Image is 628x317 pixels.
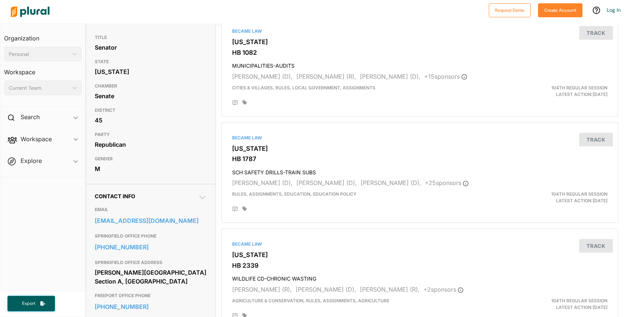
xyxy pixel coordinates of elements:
div: Latest Action: [DATE] [484,298,613,311]
h3: [US_STATE] [232,38,607,46]
div: Senator [95,42,206,53]
span: [PERSON_NAME] (D), [296,179,357,186]
h3: STATE [95,57,206,66]
h3: HB 1787 [232,155,607,163]
span: [PERSON_NAME] (D), [232,73,293,80]
span: Agriculture & Conservation, Rules, Assignments, Agriculture [232,298,389,303]
div: Current Team [9,84,69,92]
div: [US_STATE] [95,66,206,77]
span: + 25 sponsor s [425,179,469,186]
button: Track [579,26,613,40]
div: Became Law [232,28,607,35]
h3: GENDER [95,154,206,163]
h3: PARTY [95,130,206,139]
button: Export [7,296,55,311]
span: 104th Regular Session [551,85,607,90]
div: 45 [95,115,206,126]
div: Latest Action: [DATE] [484,191,613,204]
h3: TITLE [95,33,206,42]
h3: SPRINGFIELD OFFICE PHONE [95,232,206,241]
span: [PERSON_NAME] (D), [232,179,293,186]
span: Rules, Assignments, Education, Education Policy [232,191,357,197]
span: [PERSON_NAME] (R), [232,286,292,293]
h3: FREEPORT OFFICE PHONE [95,291,206,300]
div: Add Position Statement [232,100,238,106]
button: Track [579,133,613,146]
div: M [95,163,206,174]
span: + 15 sponsor s [424,73,467,80]
h3: HB 2339 [232,262,607,269]
span: [PERSON_NAME] (R), [360,286,420,293]
h4: SCH SAFETY DRILLS-TRAIN SUBS [232,166,607,176]
h4: MUNICIPALITIES-AUDITS [232,59,607,69]
span: + 2 sponsor s [423,286,463,293]
h3: Workspace [4,61,82,78]
div: Senate [95,90,206,101]
div: Add tags [242,206,247,211]
h2: Search [21,113,40,121]
span: [PERSON_NAME] (D), [360,73,421,80]
div: Became Law [232,241,607,247]
h3: HB 1082 [232,49,607,56]
h3: CHAMBER [95,82,206,90]
button: Track [579,239,613,253]
div: Republican [95,139,206,150]
a: [PHONE_NUMBER] [95,301,206,312]
h3: [US_STATE] [232,145,607,152]
h4: WILDLIFE CD-CHRONIC WASTING [232,272,607,282]
a: Log In [607,7,621,13]
div: Became Law [232,135,607,141]
a: Request Demo [489,6,531,14]
div: [PERSON_NAME][GEOGRAPHIC_DATA] Section A, [GEOGRAPHIC_DATA] [95,267,206,287]
span: [PERSON_NAME] (R), [296,73,356,80]
h3: [US_STATE] [232,251,607,259]
div: Add Position Statement [232,206,238,212]
button: Create Account [538,3,582,17]
a: [EMAIL_ADDRESS][DOMAIN_NAME] [95,215,206,226]
span: 104th Regular Session [551,298,607,303]
button: Request Demo [489,3,531,17]
span: Export [17,300,40,307]
span: [PERSON_NAME] (D), [361,179,421,186]
h3: EMAIL [95,205,206,214]
div: Personal [9,50,69,58]
h3: SPRINGFIELD OFFICE ADDRESS [95,258,206,267]
h3: Organization [4,28,82,44]
span: [PERSON_NAME] (D), [296,286,356,293]
span: Contact Info [95,193,135,199]
h3: DISTRICT [95,106,206,115]
div: Latest Action: [DATE] [484,85,613,98]
a: Create Account [538,6,582,14]
a: [PHONE_NUMBER] [95,242,206,253]
span: Cities & Villages, Rules, Local Government, Assignments [232,85,375,90]
div: Add tags [242,100,247,105]
span: 104th Regular Session [551,191,607,197]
